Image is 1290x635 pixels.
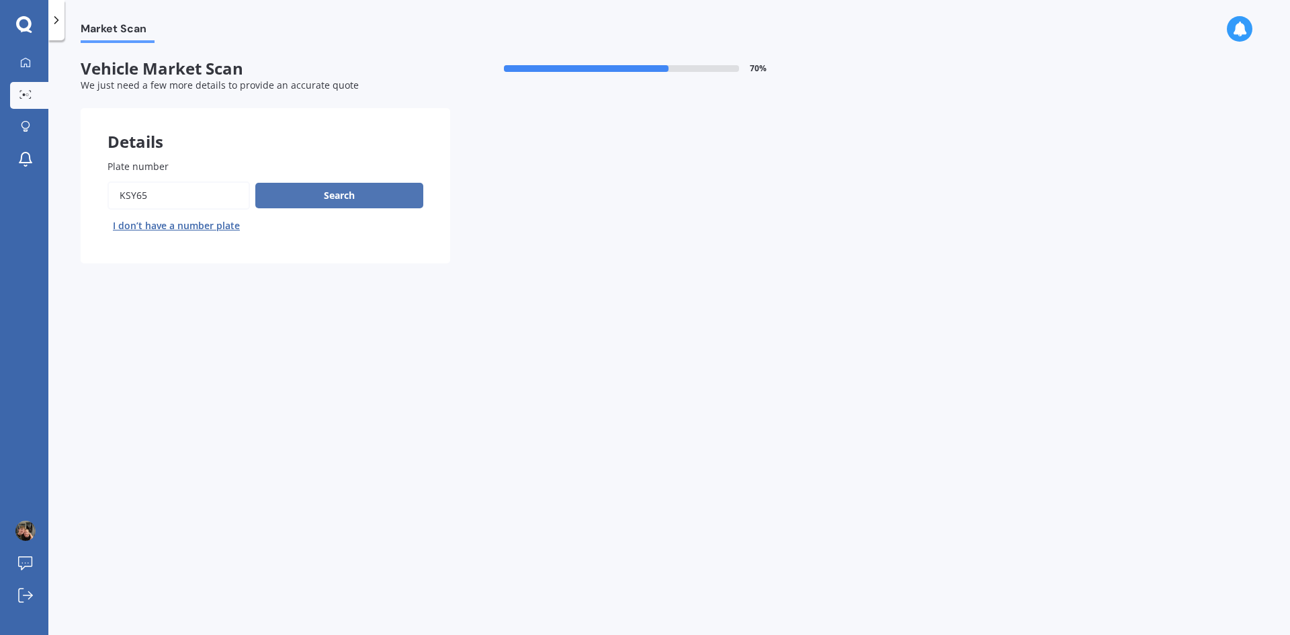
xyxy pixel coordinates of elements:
[107,160,169,173] span: Plate number
[255,183,423,208] button: Search
[15,521,36,541] img: ACg8ocJHuosahiOkjteBV8h58yMDomXEGmR6GFWDgfTIanez6yxe2mlfSA=s96-c
[81,108,450,149] div: Details
[750,64,767,73] span: 70 %
[81,79,359,91] span: We just need a few more details to provide an accurate quote
[107,215,245,237] button: I don’t have a number plate
[81,59,450,79] span: Vehicle Market Scan
[81,22,155,40] span: Market Scan
[107,181,250,210] input: Enter plate number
